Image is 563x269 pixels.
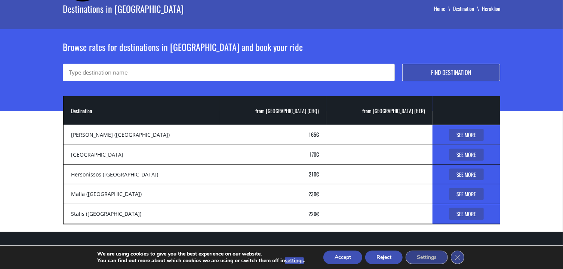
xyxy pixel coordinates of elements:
[63,64,395,81] input: Type destination name
[406,251,448,264] button: Settings
[219,96,326,125] th: from [GEOGRAPHIC_DATA] (CHQ)
[63,204,219,224] td: Stalis ([GEOGRAPHIC_DATA])
[309,130,319,138] a: 165€
[308,210,319,218] a: 220€
[308,190,319,198] bdi: 230
[453,4,482,12] a: Destination
[63,145,219,164] td: [GEOGRAPHIC_DATA]
[309,170,319,178] a: 210€
[449,169,484,181] a: See More
[316,210,319,218] span: €
[308,210,319,218] bdi: 220
[63,164,219,184] td: Hersonissos ([GEOGRAPHIC_DATA])
[316,170,319,178] span: €
[451,251,464,264] button: Close GDPR Cookie Banner
[316,150,319,158] span: €
[326,96,433,125] th: from [GEOGRAPHIC_DATA] (HER)
[63,40,500,64] h2: Browse rates for destinations in [GEOGRAPHIC_DATA] and book your ride
[310,150,319,158] a: 170€
[449,208,484,220] a: See More
[309,170,319,178] bdi: 210
[434,4,453,12] a: Home
[365,251,403,264] button: Reject
[285,257,304,264] button: settings
[449,129,484,141] a: See More
[310,150,319,158] bdi: 170
[63,125,219,145] td: [PERSON_NAME] ([GEOGRAPHIC_DATA])
[63,184,219,204] td: Malia ([GEOGRAPHIC_DATA])
[97,257,305,264] p: You can find out more about which cookies we are using or switch them off in .
[316,130,319,138] span: €
[309,130,319,138] bdi: 165
[63,96,219,125] th: Destination
[449,149,484,161] a: See More
[316,190,319,198] span: €
[402,64,500,81] button: Find destination
[323,251,362,264] button: Accept
[308,190,319,198] a: 230€
[449,188,484,200] a: See More
[97,251,305,257] p: We are using cookies to give you the best experience on our website.
[482,5,500,12] li: Heraklion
